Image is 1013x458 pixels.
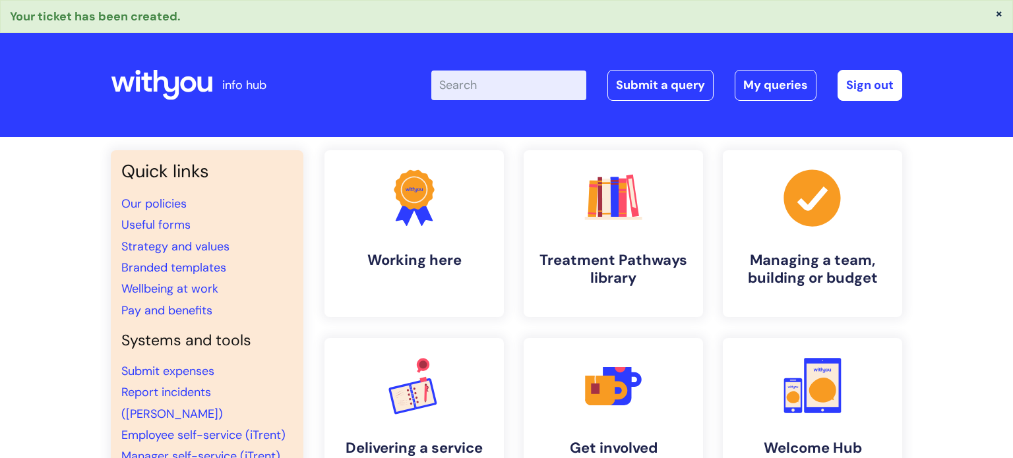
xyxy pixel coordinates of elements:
a: Employee self-service (iTrent) [121,427,286,443]
a: Submit a query [607,70,714,100]
a: Our policies [121,196,187,212]
div: | - [431,70,902,100]
h4: Treatment Pathways library [534,252,692,287]
a: Branded templates [121,260,226,275]
a: Treatment Pathways library [524,150,703,317]
a: Useful forms [121,217,191,233]
a: My queries [735,70,816,100]
h4: Get involved [534,440,692,457]
a: Managing a team, building or budget [723,150,902,317]
input: Search [431,71,586,100]
a: Submit expenses [121,363,214,379]
a: Report incidents ([PERSON_NAME]) [121,384,223,421]
p: info hub [222,74,266,96]
h4: Delivering a service [335,440,493,457]
a: Working here [324,150,504,317]
h4: Systems and tools [121,331,293,350]
h4: Working here [335,252,493,269]
h3: Quick links [121,161,293,182]
a: Sign out [838,70,902,100]
a: Pay and benefits [121,302,212,318]
button: × [995,7,1003,19]
h4: Welcome Hub [733,440,892,457]
h4: Managing a team, building or budget [733,252,892,287]
a: Wellbeing at work [121,281,218,297]
a: Strategy and values [121,239,230,254]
